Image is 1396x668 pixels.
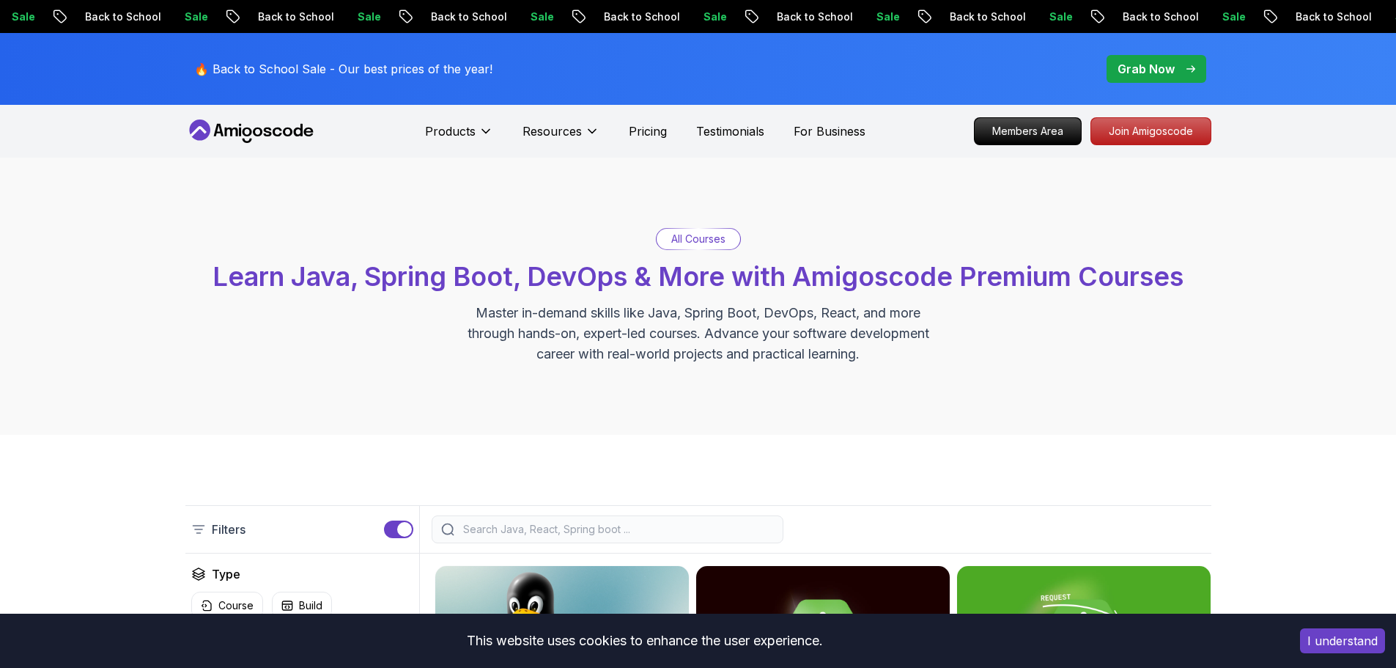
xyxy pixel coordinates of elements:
[191,592,263,620] button: Course
[1211,10,1257,24] p: Sale
[938,10,1038,24] p: Back to School
[671,232,725,246] p: All Courses
[692,10,739,24] p: Sale
[1111,10,1211,24] p: Back to School
[425,122,493,152] button: Products
[11,625,1278,657] div: This website uses cookies to enhance the user experience.
[1038,10,1085,24] p: Sale
[592,10,692,24] p: Back to School
[194,60,492,78] p: 🔥 Back to School Sale - Our best prices of the year!
[522,122,582,140] p: Resources
[419,10,519,24] p: Back to School
[519,10,566,24] p: Sale
[272,592,332,620] button: Build
[696,122,764,140] a: Testimonials
[346,10,393,24] p: Sale
[173,10,220,24] p: Sale
[73,10,173,24] p: Back to School
[460,522,774,537] input: Search Java, React, Spring boot ...
[212,565,240,583] h2: Type
[452,303,945,364] p: Master in-demand skills like Java, Spring Boot, DevOps, React, and more through hands-on, expert-...
[522,122,599,152] button: Resources
[794,122,865,140] a: For Business
[425,122,476,140] p: Products
[1300,628,1385,653] button: Accept cookies
[246,10,346,24] p: Back to School
[975,118,1081,144] p: Members Area
[974,117,1082,145] a: Members Area
[865,10,912,24] p: Sale
[629,122,667,140] a: Pricing
[1091,118,1211,144] p: Join Amigoscode
[765,10,865,24] p: Back to School
[218,598,254,613] p: Course
[299,598,322,613] p: Build
[213,260,1183,293] span: Learn Java, Spring Boot, DevOps & More with Amigoscode Premium Courses
[1090,117,1211,145] a: Join Amigoscode
[1284,10,1384,24] p: Back to School
[212,521,245,538] p: Filters
[1118,60,1175,78] p: Grab Now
